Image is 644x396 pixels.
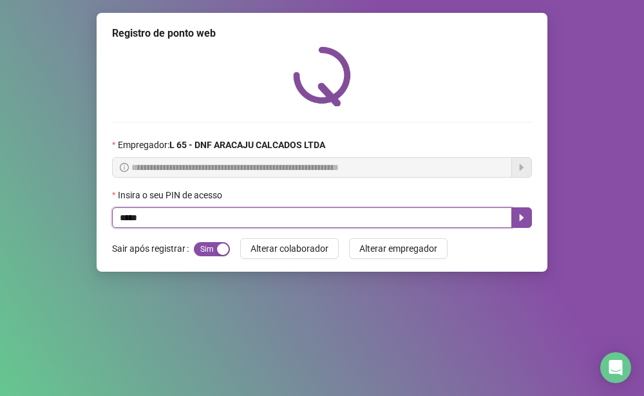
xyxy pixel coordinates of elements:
span: Alterar empregador [359,241,437,256]
div: Registro de ponto web [112,26,532,41]
span: info-circle [120,163,129,172]
button: Alterar colaborador [240,238,339,259]
span: Empregador : [118,138,325,152]
div: Open Intercom Messenger [600,352,631,383]
label: Insira o seu PIN de acesso [112,188,231,202]
span: caret-right [516,212,527,223]
img: QRPoint [293,46,351,106]
strong: L 65 - DNF ARACAJU CALCADOS LTDA [169,140,325,150]
button: Alterar empregador [349,238,448,259]
span: Alterar colaborador [251,241,328,256]
label: Sair após registrar [112,238,194,259]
